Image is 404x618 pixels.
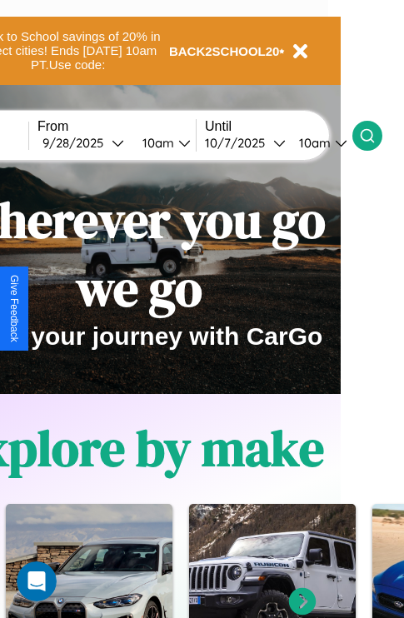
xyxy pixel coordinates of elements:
iframe: Intercom live chat [17,561,57,601]
b: BACK2SCHOOL20 [169,44,280,58]
label: From [37,119,196,134]
button: 9/28/2025 [37,134,129,152]
label: Until [205,119,352,134]
div: Give Feedback [8,275,20,342]
button: 10am [129,134,196,152]
button: 10am [286,134,352,152]
div: 9 / 28 / 2025 [42,135,112,151]
div: 10 / 7 / 2025 [205,135,273,151]
div: 10am [291,135,335,151]
div: 10am [134,135,178,151]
